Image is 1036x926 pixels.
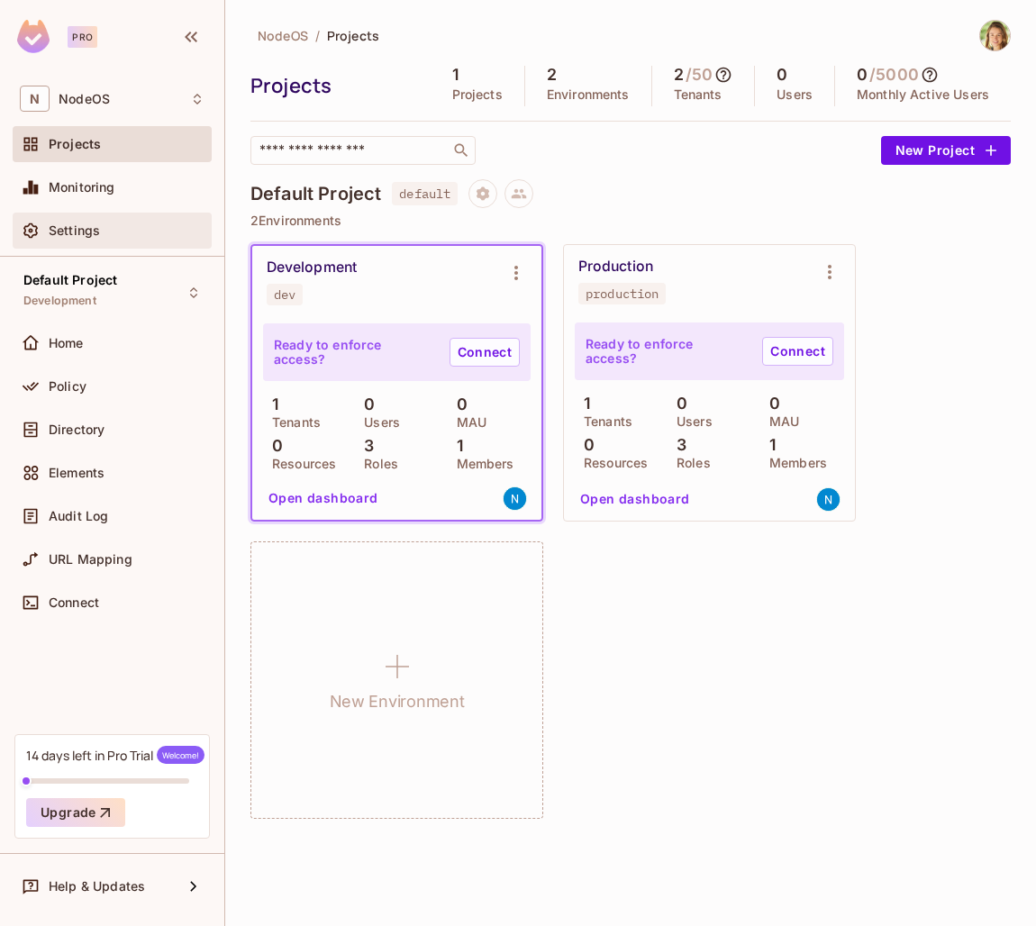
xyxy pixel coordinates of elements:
[760,456,827,470] p: Members
[575,436,595,454] p: 0
[49,180,115,195] span: Monitoring
[49,595,99,610] span: Connect
[26,746,204,764] div: 14 days left in Pro Trial
[49,879,145,894] span: Help & Updates
[20,86,50,112] span: N
[49,552,132,567] span: URL Mapping
[450,338,520,367] a: Connect
[274,287,295,302] div: dev
[668,414,713,429] p: Users
[498,255,534,291] button: Environment settings
[448,395,468,413] p: 0
[274,338,435,367] p: Ready to enforce access?
[17,20,50,53] img: SReyMgAAAABJRU5ErkJggg==
[857,66,868,84] h5: 0
[452,87,503,102] p: Projects
[49,336,84,350] span: Home
[674,87,722,102] p: Tenants
[448,437,463,455] p: 1
[26,798,125,827] button: Upgrade
[504,487,526,510] img: nodeostest@gmail.com
[812,254,848,290] button: Environment settings
[468,188,497,205] span: Project settings
[674,66,684,84] h5: 2
[263,415,321,430] p: Tenants
[578,258,653,276] div: Production
[49,137,101,151] span: Projects
[355,457,398,471] p: Roles
[668,436,686,454] p: 3
[355,395,375,413] p: 0
[49,509,108,523] span: Audit Log
[575,395,590,413] p: 1
[586,337,748,366] p: Ready to enforce access?
[355,437,374,455] p: 3
[261,484,386,513] button: Open dashboard
[762,337,833,366] a: Connect
[23,294,96,308] span: Development
[668,395,687,413] p: 0
[547,66,557,84] h5: 2
[267,259,357,277] div: Development
[68,26,97,48] div: Pro
[586,286,659,301] div: production
[49,223,100,238] span: Settings
[777,66,787,84] h5: 0
[263,457,336,471] p: Resources
[448,415,486,430] p: MAU
[777,87,813,102] p: Users
[250,213,1011,228] p: 2 Environments
[668,456,711,470] p: Roles
[250,183,381,204] h4: Default Project
[49,379,86,394] span: Policy
[49,422,105,437] span: Directory
[263,437,283,455] p: 0
[881,136,1011,165] button: New Project
[49,466,105,480] span: Elements
[263,395,278,413] p: 1
[392,182,458,205] span: default
[59,92,110,106] span: Workspace: NodeOS
[315,27,320,44] li: /
[23,273,117,287] span: Default Project
[575,456,648,470] p: Resources
[760,395,780,413] p: 0
[980,21,1010,50] img: Natalia Edelson
[452,66,459,84] h5: 1
[355,415,400,430] p: Users
[686,66,713,84] h5: / 50
[330,688,465,715] h1: New Environment
[327,27,379,44] span: Projects
[547,87,630,102] p: Environments
[857,87,989,102] p: Monthly Active Users
[817,488,840,511] img: nodeostest@gmail.com
[157,746,204,764] span: Welcome!
[869,66,919,84] h5: / 5000
[573,485,697,513] button: Open dashboard
[760,414,799,429] p: MAU
[575,414,632,429] p: Tenants
[258,27,308,44] span: NodeOS
[448,457,514,471] p: Members
[250,72,422,99] div: Projects
[760,436,776,454] p: 1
